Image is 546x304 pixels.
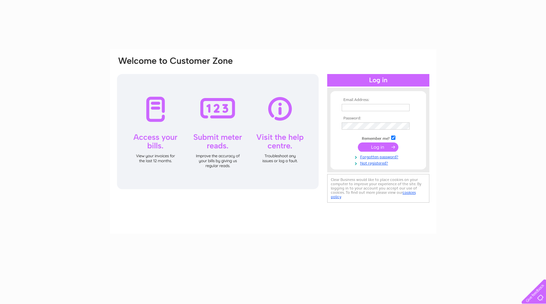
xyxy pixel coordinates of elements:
[331,190,416,199] a: cookies policy
[358,142,398,152] input: Submit
[340,135,417,141] td: Remember me?
[327,174,429,203] div: Clear Business would like to place cookies on your computer to improve your experience of the sit...
[340,98,417,102] th: Email Address:
[340,116,417,121] th: Password:
[342,153,417,160] a: Forgotten password?
[342,160,417,166] a: Not registered?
